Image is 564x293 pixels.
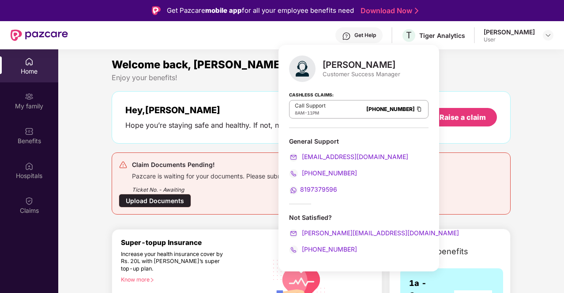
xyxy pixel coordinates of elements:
span: [PHONE_NUMBER] [300,245,357,253]
div: Customer Success Manager [323,70,400,78]
div: Ticket No. - Awaiting [132,180,411,194]
div: Hope you’re staying safe and healthy. If not, no worries. We’re here to help. [125,121,378,130]
img: svg+xml;base64,PHN2ZyB4bWxucz0iaHR0cDovL3d3dy53My5vcmcvMjAwMC9zdmciIHdpZHRoPSIyMCIgaGVpZ2h0PSIyMC... [289,169,298,178]
div: Hey, [PERSON_NAME] [125,105,378,115]
div: Claim Documents Pending! [132,159,411,170]
img: Clipboard Icon [416,105,423,113]
img: svg+xml;base64,PHN2ZyB4bWxucz0iaHR0cDovL3d3dy53My5vcmcvMjAwMC9zdmciIHdpZHRoPSIyMCIgaGVpZ2h0PSIyMC... [289,153,298,162]
img: Logo [152,6,161,15]
a: 8197379596 [289,185,337,193]
a: [PHONE_NUMBER] [289,169,357,177]
img: svg+xml;base64,PHN2ZyBpZD0iSG9zcGl0YWxzIiB4bWxucz0iaHR0cDovL3d3dy53My5vcmcvMjAwMC9zdmciIHdpZHRoPS... [25,162,34,171]
div: Not Satisfied? [289,213,429,254]
a: [PERSON_NAME][EMAIL_ADDRESS][DOMAIN_NAME] [289,229,459,237]
span: [EMAIL_ADDRESS][DOMAIN_NAME] [300,153,408,160]
a: [PHONE_NUMBER] [366,106,415,112]
img: svg+xml;base64,PHN2ZyBpZD0iSG9tZSIgeG1sbnM9Imh0dHA6Ly93d3cudzMub3JnLzIwMDAvc3ZnIiB3aWR0aD0iMjAiIG... [25,57,34,66]
div: Upload Documents [119,194,191,208]
img: svg+xml;base64,PHN2ZyB4bWxucz0iaHR0cDovL3d3dy53My5vcmcvMjAwMC9zdmciIHdpZHRoPSIyMCIgaGVpZ2h0PSIyMC... [289,186,298,195]
div: - [295,109,326,116]
img: svg+xml;base64,PHN2ZyBpZD0iRHJvcGRvd24tMzJ4MzIiIHhtbG5zPSJodHRwOi8vd3d3LnczLm9yZy8yMDAwL3N2ZyIgd2... [545,32,552,39]
img: svg+xml;base64,PHN2ZyBpZD0iSGVscC0zMngzMiIgeG1sbnM9Imh0dHA6Ly93d3cudzMub3JnLzIwMDAvc3ZnIiB3aWR0aD... [342,32,351,41]
img: Stroke [415,6,418,15]
div: Raise a claim [440,112,486,122]
div: Know more [121,276,263,282]
div: Super-topup Insurance [121,238,268,247]
div: General Support [289,137,429,195]
span: 8197379596 [300,185,337,193]
span: [PERSON_NAME][EMAIL_ADDRESS][DOMAIN_NAME] [300,229,459,237]
span: Welcome back, [PERSON_NAME]! [112,58,288,71]
div: Get Pazcare for all your employee benefits need [167,5,354,16]
div: [PERSON_NAME] [484,28,535,36]
img: svg+xml;base64,PHN2ZyB3aWR0aD0iMjAiIGhlaWdodD0iMjAiIHZpZXdCb3g9IjAgMCAyMCAyMCIgZmlsbD0ibm9uZSIgeG... [25,92,34,101]
img: New Pazcare Logo [11,30,68,41]
div: [PERSON_NAME] [323,59,400,70]
img: svg+xml;base64,PHN2ZyB4bWxucz0iaHR0cDovL3d3dy53My5vcmcvMjAwMC9zdmciIHdpZHRoPSIyNCIgaGVpZ2h0PSIyNC... [119,160,128,169]
img: svg+xml;base64,PHN2ZyB4bWxucz0iaHR0cDovL3d3dy53My5vcmcvMjAwMC9zdmciIHdpZHRoPSIyMCIgaGVpZ2h0PSIyMC... [289,229,298,238]
a: Download Now [361,6,416,15]
div: Pazcare is waiting for your documents. Please submit your claim documents as soon as possible. [132,170,411,180]
div: User [484,36,535,43]
span: 11PM [307,110,319,115]
a: [EMAIL_ADDRESS][DOMAIN_NAME] [289,153,408,160]
div: General Support [289,137,429,145]
div: Get Help [354,32,376,39]
a: [PHONE_NUMBER] [289,245,357,253]
p: Call Support [295,102,326,109]
div: Not Satisfied? [289,213,429,222]
span: [PHONE_NUMBER] [300,169,357,177]
img: svg+xml;base64,PHN2ZyB4bWxucz0iaHR0cDovL3d3dy53My5vcmcvMjAwMC9zdmciIHdpZHRoPSIyMCIgaGVpZ2h0PSIyMC... [289,245,298,254]
div: Enjoy your benefits! [112,73,511,82]
span: right [150,278,154,282]
img: svg+xml;base64,PHN2ZyBpZD0iQ2xhaW0iIHhtbG5zPSJodHRwOi8vd3d3LnczLm9yZy8yMDAwL3N2ZyIgd2lkdGg9IjIwIi... [25,197,34,205]
strong: Cashless Claims: [289,89,334,99]
strong: mobile app [205,6,242,15]
div: Increase your health insurance cover by Rs. 20L with [PERSON_NAME]’s super top-up plan. [121,251,230,273]
img: svg+xml;base64,PHN2ZyB4bWxucz0iaHR0cDovL3d3dy53My5vcmcvMjAwMC9zdmciIHhtbG5zOnhsaW5rPSJodHRwOi8vd3... [289,56,316,82]
span: T [406,30,412,41]
img: svg+xml;base64,PHN2ZyBpZD0iQmVuZWZpdHMiIHhtbG5zPSJodHRwOi8vd3d3LnczLm9yZy8yMDAwL3N2ZyIgd2lkdGg9Ij... [25,127,34,136]
div: Tiger Analytics [419,31,465,40]
span: 8AM [295,110,305,115]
